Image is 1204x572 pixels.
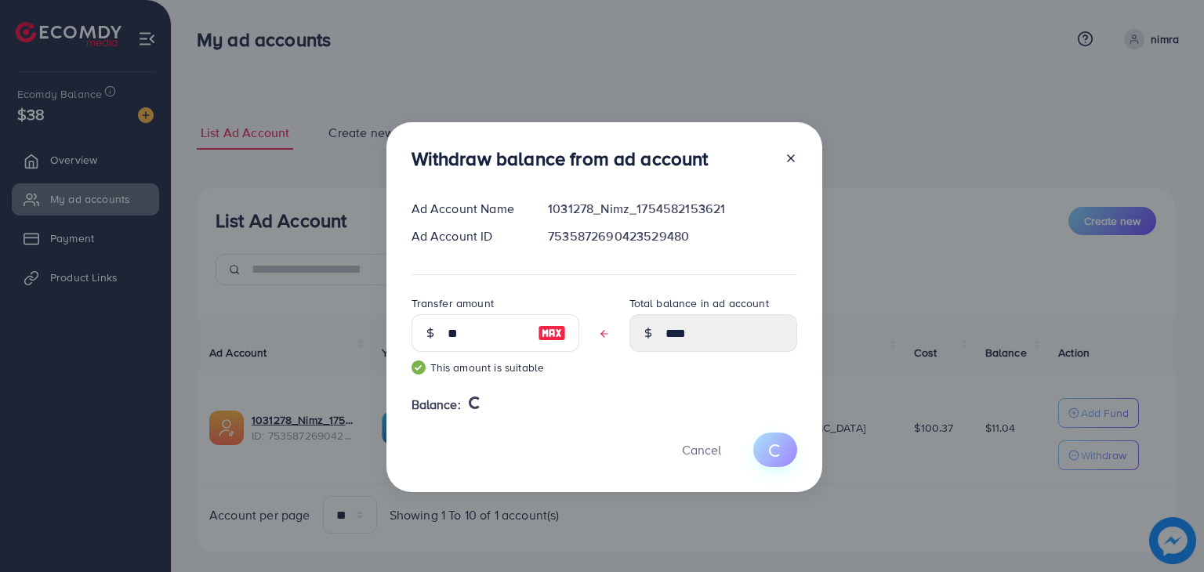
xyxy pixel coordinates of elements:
label: Total balance in ad account [629,295,769,311]
div: 7535872690423529480 [535,227,809,245]
img: image [538,324,566,342]
button: Cancel [662,433,741,466]
div: 1031278_Nimz_1754582153621 [535,200,809,218]
span: Cancel [682,441,721,458]
div: Ad Account Name [399,200,536,218]
span: Balance: [412,396,461,414]
h3: Withdraw balance from ad account [412,147,709,170]
small: This amount is suitable [412,360,579,375]
label: Transfer amount [412,295,494,311]
div: Ad Account ID [399,227,536,245]
img: guide [412,360,426,375]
